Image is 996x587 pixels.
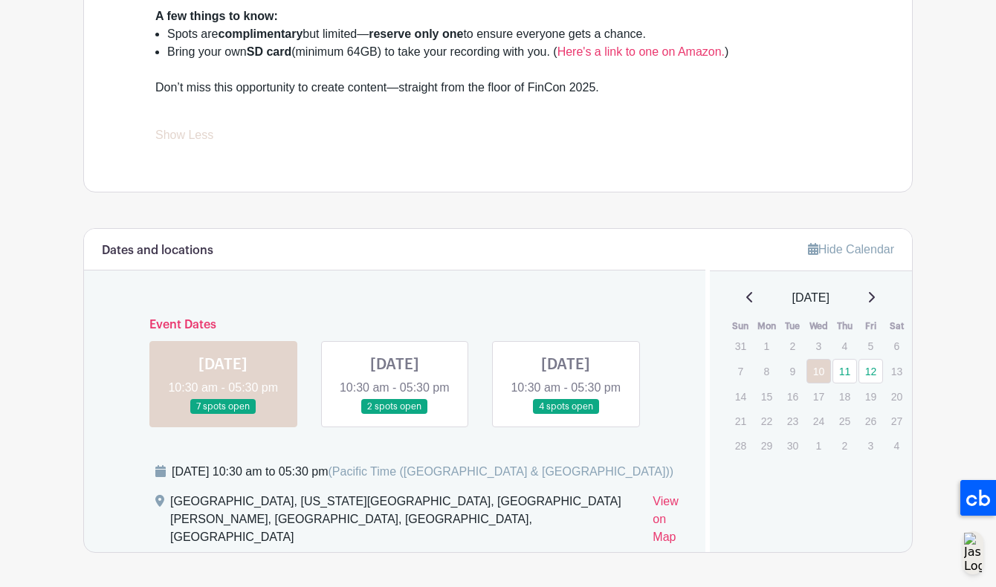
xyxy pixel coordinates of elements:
[754,319,780,334] th: Mon
[155,79,841,114] div: Don’t miss this opportunity to create content—straight from the floor of FinCon 2025.
[754,360,779,383] p: 8
[858,434,883,457] p: 3
[754,434,779,457] p: 29
[832,319,858,334] th: Thu
[155,129,213,147] a: Show Less
[885,360,909,383] p: 13
[102,244,213,258] h6: Dates and locations
[858,359,883,383] a: 12
[858,409,883,432] p: 26
[858,319,884,334] th: Fri
[808,243,894,256] a: Hide Calendar
[832,359,857,383] a: 11
[218,27,303,40] strong: complimentary
[832,434,857,457] p: 2
[369,27,463,40] strong: reserve only one
[728,385,753,408] p: 14
[728,334,753,357] p: 31
[858,334,883,357] p: 5
[728,409,753,432] p: 21
[885,334,909,357] p: 6
[155,10,278,22] strong: A few things to know:
[728,434,753,457] p: 28
[780,434,805,457] p: 30
[885,434,909,457] p: 4
[170,493,641,552] div: [GEOGRAPHIC_DATA], [US_STATE][GEOGRAPHIC_DATA], [GEOGRAPHIC_DATA][PERSON_NAME], [GEOGRAPHIC_DATA]...
[806,319,832,334] th: Wed
[806,334,831,357] p: 3
[832,334,857,357] p: 4
[138,318,652,332] h6: Event Dates
[754,409,779,432] p: 22
[832,385,857,408] p: 18
[328,465,673,478] span: (Pacific Time ([GEOGRAPHIC_DATA] & [GEOGRAPHIC_DATA]))
[754,385,779,408] p: 15
[806,409,831,432] p: 24
[885,385,909,408] p: 20
[806,434,831,457] p: 1
[167,25,841,43] li: Spots are but limited— to ensure everyone gets a chance.
[806,385,831,408] p: 17
[780,385,805,408] p: 16
[728,319,754,334] th: Sun
[884,319,910,334] th: Sat
[167,43,841,79] li: Bring your own (minimum 64GB) to take your recording with you. ( )
[832,409,857,432] p: 25
[780,334,805,357] p: 2
[806,359,831,383] a: 10
[780,319,806,334] th: Tue
[754,334,779,357] p: 1
[247,45,291,58] strong: SD card
[780,409,805,432] p: 23
[858,385,883,408] p: 19
[557,45,725,58] a: Here's a link to one on Amazon.
[792,289,830,307] span: [DATE]
[172,463,673,481] div: [DATE] 10:30 am to 05:30 pm
[728,360,753,383] p: 7
[780,360,805,383] p: 9
[653,493,687,552] a: View on Map
[885,409,909,432] p: 27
